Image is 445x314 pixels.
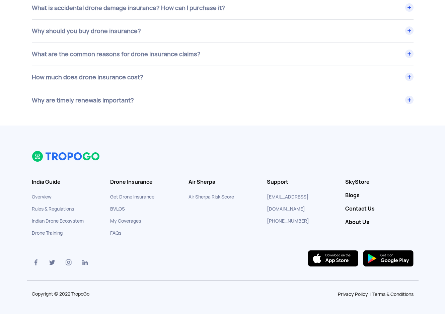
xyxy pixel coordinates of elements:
[32,179,100,185] h3: India Guide
[32,66,414,89] div: How much does drone insurance cost?
[32,20,414,43] div: Why should you buy drone insurance?
[338,291,368,297] a: Privacy Policy
[267,218,309,224] a: [PHONE_NUMBER]
[267,194,308,212] a: [EMAIL_ADDRESS][DOMAIN_NAME]
[110,179,178,185] h3: Drone Insurance
[110,218,141,224] a: My Coverages
[110,230,121,236] a: FAQs
[32,206,74,212] a: Rules & Regulations
[32,230,63,236] a: Drone Training
[189,179,257,185] h3: Air Sherpa
[308,250,358,266] img: ios_new.svg
[372,291,414,297] a: Terms & Conditions
[32,194,52,200] a: Overview
[345,219,414,226] a: About Us
[32,151,100,162] img: logo
[32,218,84,224] a: Indian Drone Ecosystem
[267,179,335,185] h3: Support
[65,258,73,266] img: ic_instagram.svg
[32,258,40,266] img: ic_facebook.svg
[110,206,125,212] a: BVLOS
[363,250,414,266] img: img_playstore.png
[345,179,414,185] a: SkyStore
[189,194,234,200] a: Air Sherpa Risk Score
[32,43,414,66] div: What are the common reasons for drone insurance claims?
[345,192,414,199] a: Blogs
[32,89,414,112] div: Why are timely renewals important?
[345,206,414,212] a: Contact Us
[32,292,120,296] p: Copyright © 2022 TropoGo
[48,258,56,266] img: ic_twitter.svg
[81,258,89,266] img: ic_linkedin.svg
[110,194,154,200] a: Get Drone Insurance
